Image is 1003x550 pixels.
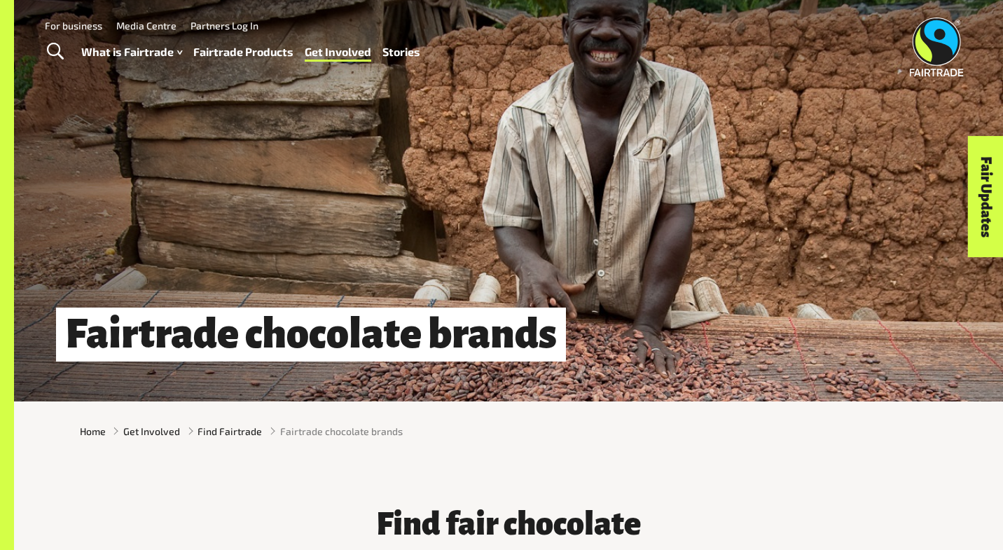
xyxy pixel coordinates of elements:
[56,308,566,362] h1: Fairtrade chocolate brands
[191,20,258,32] a: Partners Log In
[305,42,371,62] a: Get Involved
[45,20,102,32] a: For business
[910,18,964,76] img: Fairtrade Australia New Zealand logo
[382,42,420,62] a: Stories
[193,42,293,62] a: Fairtrade Products
[38,34,72,69] a: Toggle Search
[123,424,180,439] a: Get Involved
[80,424,106,439] a: Home
[81,42,182,62] a: What is Fairtrade
[280,424,403,439] span: Fairtrade chocolate brands
[298,507,719,542] h3: Find fair chocolate
[116,20,177,32] a: Media Centre
[198,424,262,439] a: Find Fairtrade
